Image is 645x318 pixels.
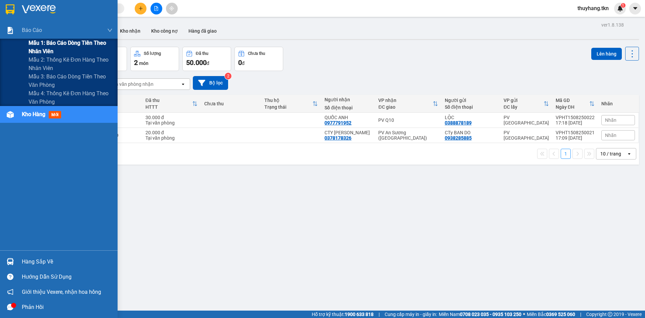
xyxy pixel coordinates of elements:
[264,98,312,103] div: Thu hộ
[130,47,179,71] button: Số lượng2món
[500,95,552,113] th: Toggle SortBy
[29,89,113,106] span: Mẫu 4: Thống kê đơn hàng theo văn phòng
[183,23,222,39] button: Hàng đã giao
[552,95,598,113] th: Toggle SortBy
[608,312,612,317] span: copyright
[460,312,521,317] strong: 0708 023 035 - 0935 103 250
[7,304,13,310] span: message
[7,274,13,280] span: question-circle
[264,104,312,110] div: Trạng thái
[617,5,623,11] img: icon-new-feature
[325,115,372,120] div: QUỐC ANH
[29,56,113,72] span: Mẫu 2: Thống kê đơn hàng theo nhân viên
[378,104,432,110] div: ĐC giao
[556,104,589,110] div: Ngày ĐH
[445,135,472,141] div: 0938285885
[556,130,595,135] div: VPHT1508250021
[207,61,209,66] span: đ
[439,311,521,318] span: Miền Nam
[261,95,321,113] th: Toggle SortBy
[29,72,113,89] span: Mẫu 3: Báo cáo dòng tiền theo văn phòng
[154,6,159,11] span: file-add
[445,115,497,120] div: LỘC
[166,3,178,14] button: aim
[556,120,595,126] div: 17:18 [DATE]
[22,302,113,312] div: Phản hồi
[135,3,146,14] button: plus
[150,3,162,14] button: file-add
[445,130,497,135] div: CTy BAN DO
[182,47,231,71] button: Đã thu50.000đ
[169,6,174,11] span: aim
[375,95,441,113] th: Toggle SortBy
[234,47,283,71] button: Chưa thu0đ
[6,4,14,14] img: logo-vxr
[627,151,632,156] svg: open
[193,76,228,90] button: Bộ lọc
[378,130,438,141] div: PV An Sương ([GEOGRAPHIC_DATA])
[7,289,13,295] span: notification
[139,61,148,66] span: món
[601,21,624,29] div: ver 1.8.138
[145,130,198,135] div: 20.000 đ
[523,313,525,316] span: ⚪️
[605,133,616,138] span: Nhãn
[556,135,595,141] div: 17:09 [DATE]
[556,115,595,120] div: VPHT1508250022
[556,98,589,103] div: Mã GD
[180,81,186,87] svg: open
[145,104,192,110] div: HTTT
[22,288,101,296] span: Giới thiệu Vexere, nhận hoa hồng
[242,61,245,66] span: đ
[49,111,61,118] span: mới
[312,311,374,318] span: Hỗ trợ kỹ thuật:
[504,98,544,103] div: VP gửi
[7,258,14,265] img: warehouse-icon
[186,59,207,67] span: 50.000
[445,98,497,103] div: Người gửi
[145,120,198,126] div: Tại văn phòng
[107,81,154,87] div: Chọn văn phòng nhận
[580,311,581,318] span: |
[325,130,372,135] div: CTY ISAAC KV
[325,97,372,102] div: Người nhận
[7,111,14,118] img: warehouse-icon
[621,3,626,8] sup: 1
[379,311,380,318] span: |
[115,23,146,39] button: Kho nhận
[378,98,432,103] div: VP nhận
[134,59,138,67] span: 2
[225,73,231,79] sup: 2
[325,135,351,141] div: 0378178326
[629,3,641,14] button: caret-down
[7,27,14,34] img: solution-icon
[601,101,635,106] div: Nhãn
[145,135,198,141] div: Tại văn phòng
[22,26,42,34] span: Báo cáo
[144,51,161,56] div: Số lượng
[142,95,201,113] th: Toggle SortBy
[325,105,372,110] div: Số điện thoại
[632,5,638,11] span: caret-down
[504,104,544,110] div: ĐC lấy
[527,311,575,318] span: Miền Bắc
[546,312,575,317] strong: 0369 525 060
[622,3,624,8] span: 1
[29,39,113,56] span: Mẫu 1: Báo cáo dòng tiền theo nhân viên
[445,104,497,110] div: Số điện thoại
[561,149,571,159] button: 1
[385,311,437,318] span: Cung cấp máy in - giấy in:
[138,6,143,11] span: plus
[22,111,45,117] span: Kho hàng
[378,117,438,123] div: PV Q10
[345,312,374,317] strong: 1900 633 818
[238,59,242,67] span: 0
[145,115,198,120] div: 30.000 đ
[22,257,113,267] div: Hàng sắp về
[504,130,549,141] div: PV [GEOGRAPHIC_DATA]
[600,150,621,157] div: 10 / trang
[504,115,549,126] div: PV [GEOGRAPHIC_DATA]
[572,4,614,12] span: thuyhang.tkn
[204,101,258,106] div: Chưa thu
[325,120,351,126] div: 0977791952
